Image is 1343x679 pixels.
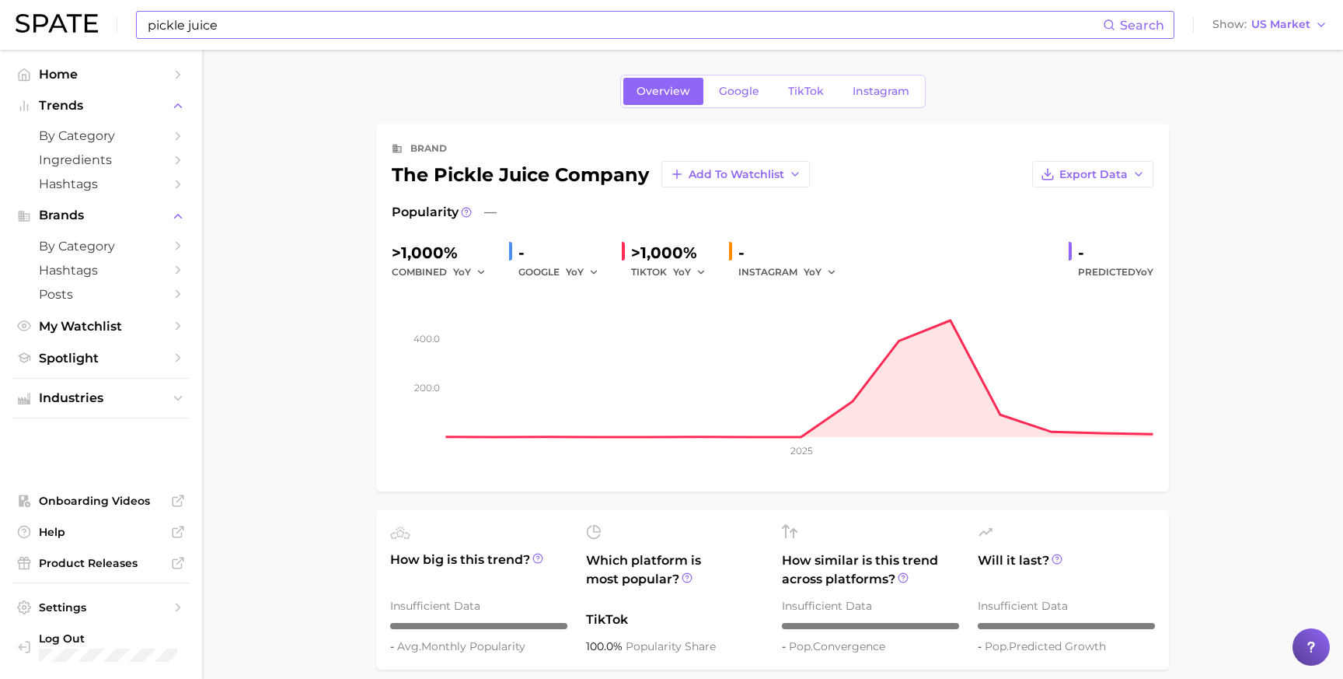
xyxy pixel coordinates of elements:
span: Overview [637,85,690,98]
span: Log Out [39,632,208,646]
button: YoY [566,263,599,282]
span: Instagram [853,85,909,98]
a: Settings [12,596,190,619]
div: TIKTOK [631,263,717,282]
span: Spotlight [39,351,163,366]
div: - [518,240,609,265]
button: ShowUS Market [1209,15,1331,35]
span: - [390,639,397,653]
span: Settings [39,600,163,614]
span: YoY [453,265,471,278]
div: Insufficient Data [978,597,1155,615]
a: TikTok [775,78,837,105]
span: Trends [39,99,163,113]
a: Log out. Currently logged in with e-mail bpendergast@diginsights.com. [12,627,190,667]
abbr: average [397,639,421,653]
span: Product Releases [39,556,163,570]
span: Onboarding Videos [39,494,163,508]
input: Search here for a brand, industry, or ingredient [146,12,1103,38]
span: - [782,639,789,653]
a: Help [12,520,190,544]
a: Product Releases [12,551,190,575]
span: Home [39,67,163,82]
button: Trends [12,94,190,117]
span: Ingredients [39,152,163,167]
a: by Category [12,234,190,258]
div: – / 10 [782,623,959,629]
span: US Market [1251,20,1310,29]
button: Industries [12,387,190,410]
button: Brands [12,204,190,227]
span: Search [1120,18,1164,33]
div: – / 10 [978,623,1155,629]
div: Insufficient Data [782,597,959,615]
a: Onboarding Videos [12,489,190,513]
span: YoY [566,265,584,278]
span: How big is this trend? [390,551,567,589]
span: Which platform is most popular? [586,551,763,603]
div: INSTAGRAM [738,263,847,282]
a: Overview [623,78,703,105]
div: brand [410,139,447,158]
a: Hashtags [12,172,190,196]
span: Predicted [1078,263,1153,282]
div: - [1078,240,1153,265]
button: Export Data [1032,161,1153,187]
span: popularity share [626,639,716,653]
span: convergence [789,639,885,653]
div: GOOGLE [518,263,609,282]
a: by Category [12,124,190,148]
span: YoY [673,265,691,278]
a: Google [706,78,773,105]
button: Add to Watchlist [661,161,810,187]
div: - [738,240,847,265]
span: >1,000% [631,243,697,262]
span: - [978,639,985,653]
span: Industries [39,391,163,405]
span: How similar is this trend across platforms? [782,551,959,589]
div: – / 10 [390,623,567,629]
a: Home [12,62,190,86]
span: Help [39,525,163,539]
span: — [484,203,497,222]
button: YoY [673,263,706,282]
a: Posts [12,282,190,306]
span: >1,000% [392,243,458,262]
span: Google [719,85,759,98]
span: by Category [39,128,163,143]
span: by Category [39,239,163,254]
span: Popularity [392,203,459,222]
div: the pickle juice company [392,161,810,187]
div: combined [392,263,497,282]
span: YoY [804,265,821,278]
span: Hashtags [39,263,163,278]
span: Brands [39,208,163,222]
a: Ingredients [12,148,190,172]
span: TikTok [586,611,763,629]
a: Instagram [839,78,923,105]
a: My Watchlist [12,314,190,338]
button: YoY [453,263,487,282]
tspan: 2025 [790,445,813,457]
button: YoY [804,263,837,282]
abbr: popularity index [789,639,813,653]
abbr: popularity index [985,639,1009,653]
a: Hashtags [12,258,190,282]
span: predicted growth [985,639,1106,653]
img: SPATE [16,14,98,33]
span: My Watchlist [39,319,163,334]
span: Export Data [1059,168,1128,181]
span: 100.0% [586,639,626,653]
span: TikTok [788,85,824,98]
span: Add to Watchlist [689,168,784,181]
span: Posts [39,287,163,302]
span: Hashtags [39,177,163,191]
span: YoY [1135,266,1153,278]
div: Insufficient Data [390,597,567,615]
a: Spotlight [12,346,190,370]
span: monthly popularity [397,639,525,653]
span: Will it last? [978,551,1155,589]
span: Show [1212,20,1247,29]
